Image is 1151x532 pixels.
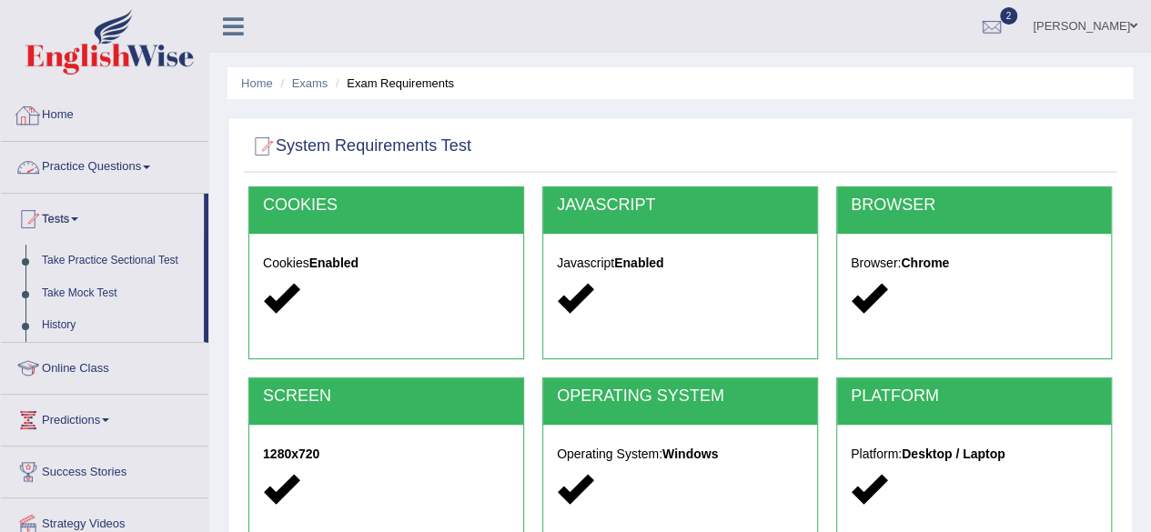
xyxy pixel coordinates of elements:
[557,387,803,406] h2: OPERATING SYSTEM
[248,133,471,160] h2: System Requirements Test
[309,256,358,270] strong: Enabled
[557,447,803,461] h5: Operating System:
[851,196,1097,215] h2: BROWSER
[557,196,803,215] h2: JAVASCRIPT
[263,387,510,406] h2: SCREEN
[263,196,510,215] h2: COOKIES
[241,76,273,90] a: Home
[1,90,208,136] a: Home
[1000,7,1018,25] span: 2
[1,395,208,440] a: Predictions
[1,447,208,492] a: Success Stories
[557,256,803,270] h5: Javascript
[34,277,204,310] a: Take Mock Test
[263,447,319,461] strong: 1280x720
[34,309,204,342] a: History
[331,75,454,92] li: Exam Requirements
[614,256,663,270] strong: Enabled
[851,447,1097,461] h5: Platform:
[263,256,510,270] h5: Cookies
[292,76,328,90] a: Exams
[34,245,204,277] a: Take Practice Sectional Test
[1,343,208,388] a: Online Class
[851,387,1097,406] h2: PLATFORM
[662,447,718,461] strong: Windows
[902,447,1005,461] strong: Desktop / Laptop
[851,256,1097,270] h5: Browser:
[1,142,208,187] a: Practice Questions
[901,256,949,270] strong: Chrome
[1,194,204,239] a: Tests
